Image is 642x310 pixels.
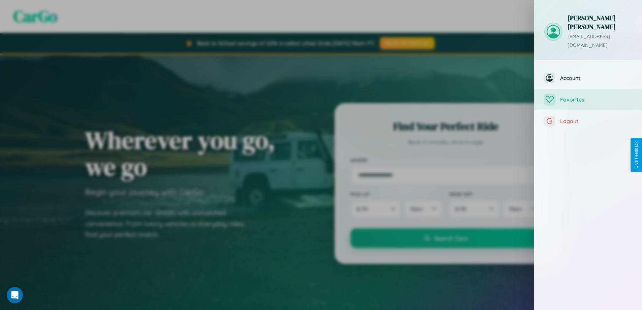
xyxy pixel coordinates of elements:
span: Favorites [560,96,632,103]
button: Account [534,67,642,89]
p: [EMAIL_ADDRESS][DOMAIN_NAME] [568,32,632,50]
div: Open Intercom Messenger [7,287,23,303]
div: Give Feedback [634,141,639,169]
h3: [PERSON_NAME] [PERSON_NAME] [568,13,632,31]
span: Account [560,75,632,81]
button: Logout [534,110,642,132]
button: Favorites [534,89,642,110]
span: Logout [560,118,632,124]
